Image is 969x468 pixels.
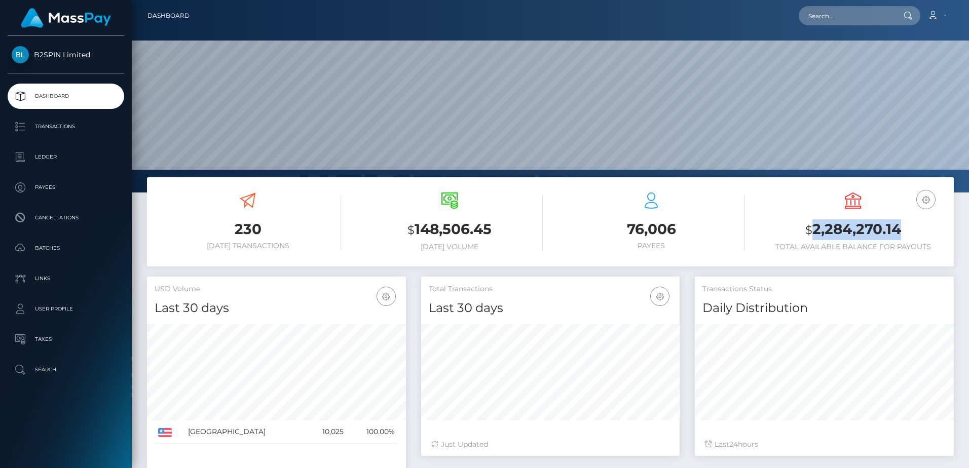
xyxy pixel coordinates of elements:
[729,440,738,449] span: 24
[12,180,120,195] p: Payees
[8,236,124,261] a: Batches
[306,420,347,444] td: 10,025
[12,332,120,347] p: Taxes
[12,149,120,165] p: Ledger
[431,439,670,450] div: Just Updated
[8,175,124,200] a: Payees
[12,271,120,286] p: Links
[12,46,29,63] img: B2SPIN Limited
[347,420,398,444] td: 100.00%
[429,299,673,317] h4: Last 30 days
[356,243,543,251] h6: [DATE] Volume
[760,219,946,240] h3: 2,284,270.14
[8,205,124,230] a: Cancellations
[155,284,398,294] h5: USD Volume
[407,223,415,237] small: $
[12,301,120,317] p: User Profile
[760,243,946,251] h6: Total Available Balance for Payouts
[12,210,120,225] p: Cancellations
[356,219,543,240] h3: 148,506.45
[8,144,124,170] a: Ledger
[558,219,744,239] h3: 76,006
[702,299,946,317] h4: Daily Distribution
[155,242,341,250] h6: [DATE] Transactions
[12,119,120,134] p: Transactions
[155,299,398,317] h4: Last 30 days
[12,89,120,104] p: Dashboard
[799,6,894,25] input: Search...
[158,428,172,437] img: US.png
[8,327,124,352] a: Taxes
[805,223,812,237] small: $
[8,114,124,139] a: Transactions
[8,50,124,59] span: B2SPIN Limited
[429,284,673,294] h5: Total Transactions
[8,84,124,109] a: Dashboard
[8,357,124,382] a: Search
[8,266,124,291] a: Links
[155,219,341,239] h3: 230
[8,296,124,322] a: User Profile
[184,420,306,444] td: [GEOGRAPHIC_DATA]
[12,241,120,256] p: Batches
[21,8,111,28] img: MassPay Logo
[12,362,120,377] p: Search
[558,242,744,250] h6: Payees
[147,5,190,26] a: Dashboard
[705,439,944,450] div: Last hours
[702,284,946,294] h5: Transactions Status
